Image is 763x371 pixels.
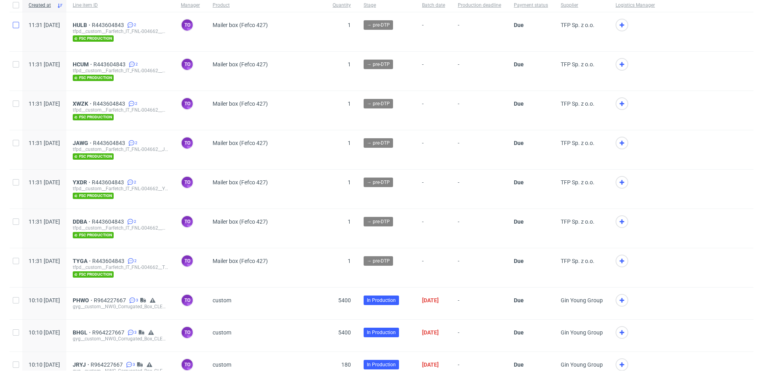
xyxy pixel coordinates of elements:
span: 11:31 [DATE] [29,22,60,28]
div: tfpd__custom__Farfetch_IT_FNL-004662__TYGA [73,264,168,271]
figcaption: to [182,19,193,31]
span: 11:31 [DATE] [29,100,60,107]
span: Due [514,61,524,68]
span: Due [514,329,524,336]
span: JRYJ [73,361,91,368]
span: TFP Sp. z o.o. [561,100,595,107]
a: DDBA [73,218,92,225]
span: TFP Sp. z o.o. [561,61,595,68]
span: 3 [134,329,137,336]
a: 2 [127,100,137,107]
a: BHGL [73,329,92,336]
a: 2 [127,61,138,68]
span: - [422,22,445,42]
span: fsc production [73,232,114,238]
span: Mailer box (Fefco 427) [213,179,268,185]
span: R964227667 [91,361,124,368]
span: Mailer box (Fefco 427) [213,140,268,146]
span: 2 [135,100,137,107]
span: TFP Sp. z o.o. [561,179,595,185]
span: 2 [134,179,136,185]
span: 2 [134,258,137,264]
span: TFP Sp. z o.o. [561,22,595,28]
span: Line item ID [73,2,168,9]
span: Due [514,22,524,28]
span: Mailer box (Fefco 427) [213,61,268,68]
span: 1 [348,258,351,264]
span: 1 [348,100,351,107]
span: R443604843 [93,140,127,146]
a: YXDR [73,179,92,185]
span: HCUM [73,61,93,68]
span: TFP Sp. z o.o. [561,218,595,225]
span: Due [514,179,524,185]
span: 11:31 [DATE] [29,140,60,146]
span: → pre-DTP [367,179,390,186]
span: R443604843 [92,258,126,264]
span: - [458,258,501,278]
a: R443604843 [92,218,126,225]
span: R443604843 [93,61,127,68]
div: tfpd__custom__Farfetch_IT_FNL-004662__DDBA [73,225,168,231]
a: XWZK [73,100,93,107]
span: fsc production [73,193,114,199]
figcaption: to [182,216,193,227]
span: - [458,179,501,199]
span: → pre-DTP [367,61,390,68]
span: 10:10 [DATE] [29,329,60,336]
span: - [422,258,445,278]
a: HULB [73,22,92,28]
span: - [458,329,501,342]
span: 10:10 [DATE] [29,297,60,303]
span: 3 [136,297,138,303]
span: JAWG [73,140,93,146]
a: PHWO [73,297,94,303]
a: 3 [124,361,135,368]
span: custom [213,297,231,303]
a: R964227667 [94,297,128,303]
span: 5400 [338,297,351,303]
span: 1 [348,22,351,28]
div: tfpd__custom__Farfetch_IT_FNL-004662__XWZK [73,107,168,113]
span: [DATE] [422,361,439,368]
span: 1 [348,218,351,225]
figcaption: to [182,59,193,70]
span: - [422,61,445,81]
span: Mailer box (Fefco 427) [213,100,268,107]
a: TYGA [73,258,92,264]
span: → pre-DTP [367,257,390,265]
span: Due [514,140,524,146]
figcaption: to [182,295,193,306]
div: tfpd__custom__Farfetch_IT_FNL-004662__HCUM [73,68,168,74]
span: custom [213,361,231,368]
span: 2 [136,61,138,68]
span: Due [514,361,524,368]
span: 11:31 [DATE] [29,258,60,264]
span: 11:31 [DATE] [29,179,60,185]
span: 5400 [338,329,351,336]
span: Production deadline [458,2,501,9]
span: fsc production [73,75,114,81]
span: - [458,297,501,310]
span: 180 [341,361,351,368]
span: - [458,100,501,120]
span: Due [514,100,524,107]
span: In Production [367,297,396,304]
span: 11:31 [DATE] [29,61,60,68]
figcaption: to [182,137,193,149]
figcaption: to [182,98,193,109]
a: R443604843 [92,22,126,28]
a: R443604843 [93,100,127,107]
span: - [422,140,445,160]
span: 1 [348,140,351,146]
span: Product [213,2,320,9]
span: → pre-DTP [367,218,390,225]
